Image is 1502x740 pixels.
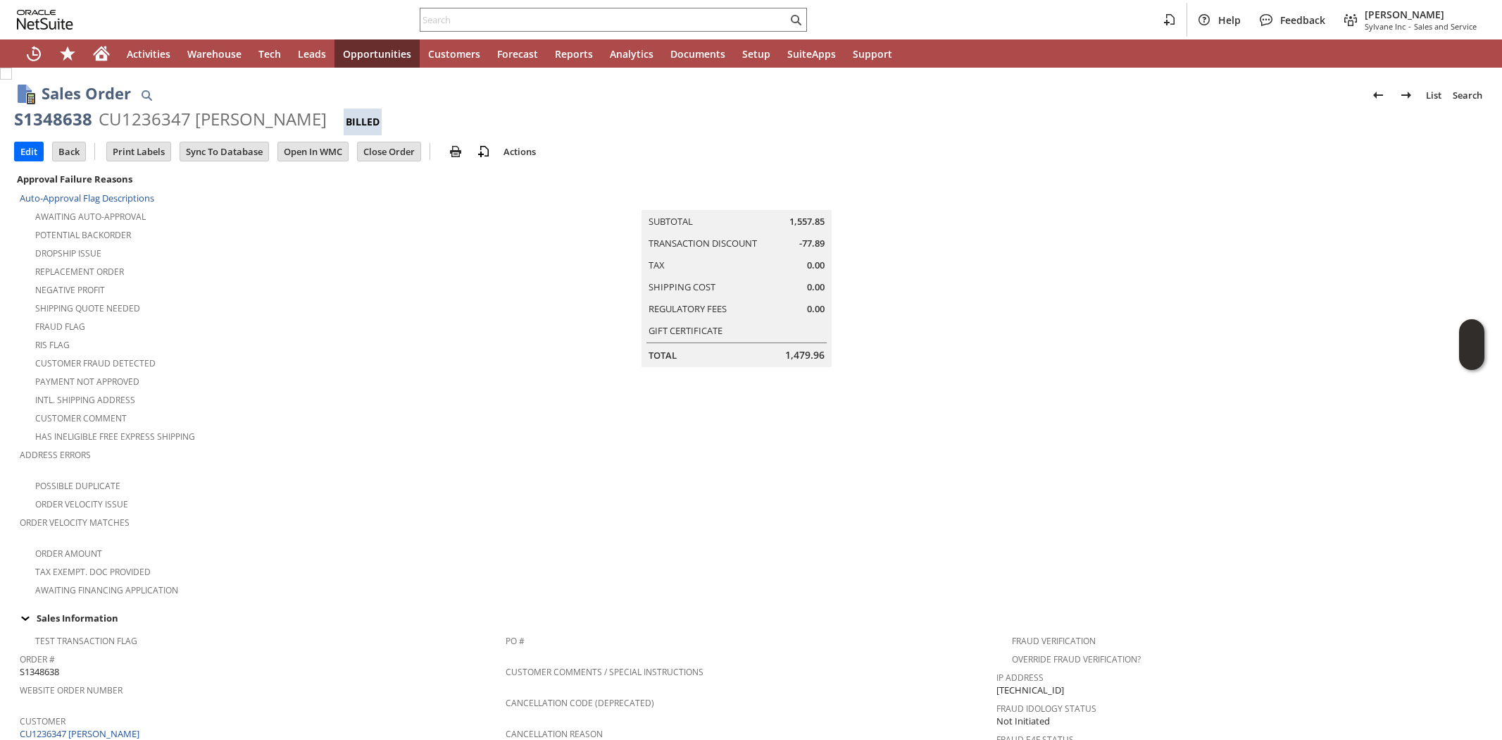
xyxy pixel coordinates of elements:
span: 0.00 [807,302,825,316]
span: Support [853,47,892,61]
a: Order Amount [35,548,102,560]
input: Open In WMC [278,142,348,161]
span: Warehouse [187,47,242,61]
span: S1348638 [20,665,59,679]
img: Previous [1370,87,1387,104]
span: Customers [428,47,480,61]
a: Dropship Issue [35,247,101,259]
a: IP Address [996,672,1044,684]
a: Home [85,39,118,68]
a: Subtotal [649,215,693,228]
div: Billed [344,109,382,135]
span: 0.00 [807,280,825,294]
iframe: Click here to launch Oracle Guided Learning Help Panel [1459,319,1484,370]
img: Next [1398,87,1415,104]
a: Activities [118,39,179,68]
input: Print Labels [107,142,170,161]
span: Opportunities [343,47,411,61]
span: -77.89 [799,237,825,250]
a: Tax [649,259,665,271]
a: Setup [734,39,779,68]
a: Potential Backorder [35,229,131,241]
span: Documents [670,47,725,61]
a: List [1420,84,1447,106]
div: Approval Failure Reasons [14,170,500,188]
a: Leads [289,39,334,68]
input: Search [420,11,787,28]
span: [TECHNICAL_ID] [996,684,1064,697]
a: Cancellation Reason [506,728,603,740]
a: Shipping Quote Needed [35,302,140,314]
caption: Summary [642,187,832,210]
svg: logo [17,10,73,30]
input: Back [53,142,85,161]
a: Order # [20,653,55,665]
a: Replacement Order [35,266,124,278]
a: Order Velocity Issue [35,498,128,510]
span: Setup [742,47,770,61]
div: S1348638 [14,108,92,130]
span: Analytics [610,47,653,61]
h1: Sales Order [42,82,131,105]
span: Forecast [497,47,538,61]
a: Analytics [601,39,662,68]
a: Customers [420,39,489,68]
a: Website Order Number [20,684,123,696]
input: Sync To Database [180,142,268,161]
span: Tech [258,47,281,61]
a: Cancellation Code (deprecated) [506,697,654,709]
a: Customer Comment [35,412,127,424]
a: Address Errors [20,449,91,461]
a: Forecast [489,39,546,68]
a: Has Ineligible Free Express Shipping [35,431,195,443]
a: Test Transaction Flag [35,635,137,647]
span: 1,557.85 [789,215,825,228]
td: Sales Information [14,609,1488,627]
img: print.svg [447,143,464,160]
span: [PERSON_NAME] [1365,8,1477,21]
span: Reports [555,47,593,61]
span: Sylvane Inc [1365,21,1406,32]
a: Customer Fraud Detected [35,357,156,369]
a: Intl. Shipping Address [35,394,135,406]
a: Total [649,349,677,362]
a: Tax Exempt. Doc Provided [35,566,151,578]
span: - [1408,21,1411,32]
span: Leads [298,47,326,61]
a: Opportunities [334,39,420,68]
a: Awaiting Financing Application [35,584,178,596]
a: Payment not approved [35,376,139,388]
a: Recent Records [17,39,51,68]
a: CU1236347 [PERSON_NAME] [20,727,143,740]
img: add-record.svg [475,143,492,160]
a: Tech [250,39,289,68]
a: Shipping Cost [649,280,715,293]
a: RIS flag [35,339,70,351]
svg: Home [93,45,110,62]
svg: Shortcuts [59,45,76,62]
span: Not Initiated [996,715,1050,728]
a: Fraud Idology Status [996,703,1096,715]
a: Awaiting Auto-Approval [35,211,146,223]
span: 1,479.96 [785,348,825,362]
a: Auto-Approval Flag Descriptions [20,192,154,204]
a: Actions [498,145,542,158]
a: Search [1447,84,1488,106]
span: Oracle Guided Learning Widget. To move around, please hold and drag [1459,345,1484,371]
svg: Recent Records [25,45,42,62]
input: Edit [15,142,43,161]
a: Gift Certificate [649,324,722,337]
span: 0.00 [807,259,825,272]
span: Help [1218,13,1241,27]
a: PO # [506,635,525,647]
a: Negative Profit [35,284,105,296]
a: Warehouse [179,39,250,68]
a: Fraud Verification [1012,635,1096,647]
a: Customer Comments / Special Instructions [506,666,703,678]
a: Reports [546,39,601,68]
a: Order Velocity Matches [20,517,130,529]
a: SuiteApps [779,39,844,68]
span: SuiteApps [787,47,836,61]
svg: Search [787,11,804,28]
div: Sales Information [14,609,1482,627]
